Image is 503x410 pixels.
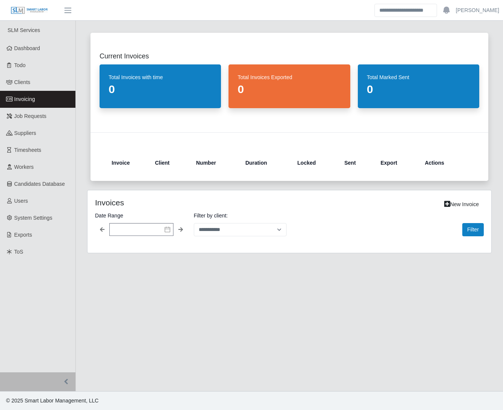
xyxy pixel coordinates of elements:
th: Duration [239,154,291,172]
th: Locked [291,154,339,172]
input: Search [374,4,437,17]
span: Workers [14,164,34,170]
span: Timesheets [14,147,41,153]
span: Dashboard [14,45,40,51]
span: SLM Services [8,27,40,33]
span: Invoicing [14,96,35,102]
span: Todo [14,62,26,68]
span: © 2025 Smart Labor Management, LLC [6,398,98,404]
span: System Settings [14,215,52,221]
dd: 0 [367,83,470,96]
a: [PERSON_NAME] [456,6,499,14]
th: Number [190,154,239,172]
th: Client [149,154,190,172]
h4: Invoices [95,198,250,207]
img: SLM Logo [11,6,48,15]
dd: 0 [109,83,212,96]
label: Date Range [95,211,188,220]
th: Invoice [112,154,149,172]
span: Job Requests [14,113,47,119]
dd: 0 [238,83,341,96]
span: Suppliers [14,130,36,136]
span: Candidates Database [14,181,65,187]
span: Users [14,198,28,204]
span: Exports [14,232,32,238]
label: Filter by client: [194,211,287,220]
span: ToS [14,249,23,255]
button: Filter [462,223,484,236]
a: New Invoice [439,198,484,211]
dt: Total Marked Sent [367,73,470,81]
dt: Total Invoices Exported [238,73,341,81]
span: Clients [14,79,31,85]
h2: Current Invoices [100,51,479,61]
dt: Total Invoices with time [109,73,212,81]
th: Export [374,154,419,172]
th: Actions [419,154,467,172]
th: Sent [338,154,374,172]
